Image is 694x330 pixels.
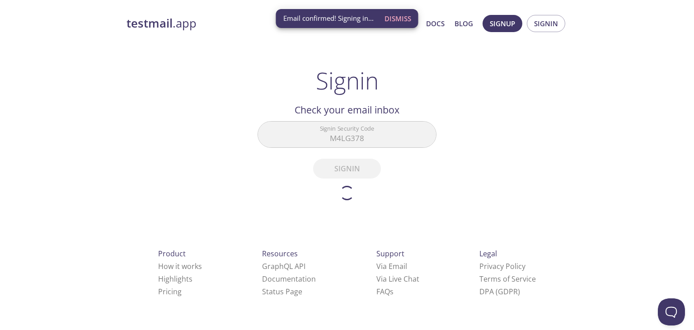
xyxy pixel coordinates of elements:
[527,15,565,32] button: Signin
[390,287,394,297] span: s
[479,287,520,297] a: DPA (GDPR)
[158,274,192,284] a: Highlights
[158,287,182,297] a: Pricing
[127,15,173,31] strong: testmail
[258,102,436,118] h2: Check your email inbox
[479,261,525,271] a: Privacy Policy
[385,13,411,24] span: Dismiss
[483,15,522,32] button: Signup
[376,274,419,284] a: Via Live Chat
[455,18,473,29] a: Blog
[262,249,298,259] span: Resources
[262,274,316,284] a: Documentation
[490,18,515,29] span: Signup
[158,249,186,259] span: Product
[262,287,302,297] a: Status Page
[158,261,202,271] a: How it works
[534,18,558,29] span: Signin
[381,10,415,27] button: Dismiss
[479,274,536,284] a: Terms of Service
[262,261,305,271] a: GraphQL API
[376,261,407,271] a: Via Email
[376,287,394,297] a: FAQ
[283,14,374,23] span: Email confirmed! Signing in...
[376,249,404,259] span: Support
[658,298,685,325] iframe: Help Scout Beacon - Open
[127,16,339,31] a: testmail.app
[316,67,379,94] h1: Signin
[426,18,445,29] a: Docs
[479,249,497,259] span: Legal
